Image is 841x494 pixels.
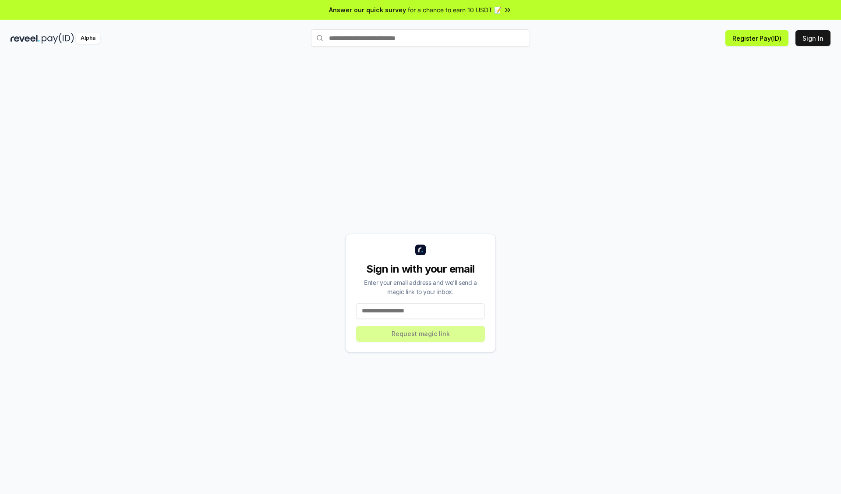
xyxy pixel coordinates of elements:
div: Alpha [76,33,100,44]
button: Sign In [795,30,830,46]
img: pay_id [42,33,74,44]
img: reveel_dark [11,33,40,44]
button: Register Pay(ID) [725,30,788,46]
img: logo_small [415,245,426,255]
span: for a chance to earn 10 USDT 📝 [408,5,502,14]
div: Enter your email address and we’ll send a magic link to your inbox. [356,278,485,296]
div: Sign in with your email [356,262,485,276]
span: Answer our quick survey [329,5,406,14]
